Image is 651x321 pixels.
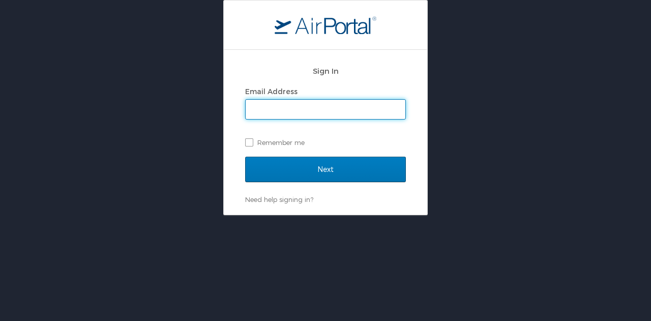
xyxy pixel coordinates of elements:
[245,157,406,182] input: Next
[245,87,298,96] label: Email Address
[245,135,406,150] label: Remember me
[245,65,406,77] h2: Sign In
[275,16,376,34] img: logo
[245,195,313,203] a: Need help signing in?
